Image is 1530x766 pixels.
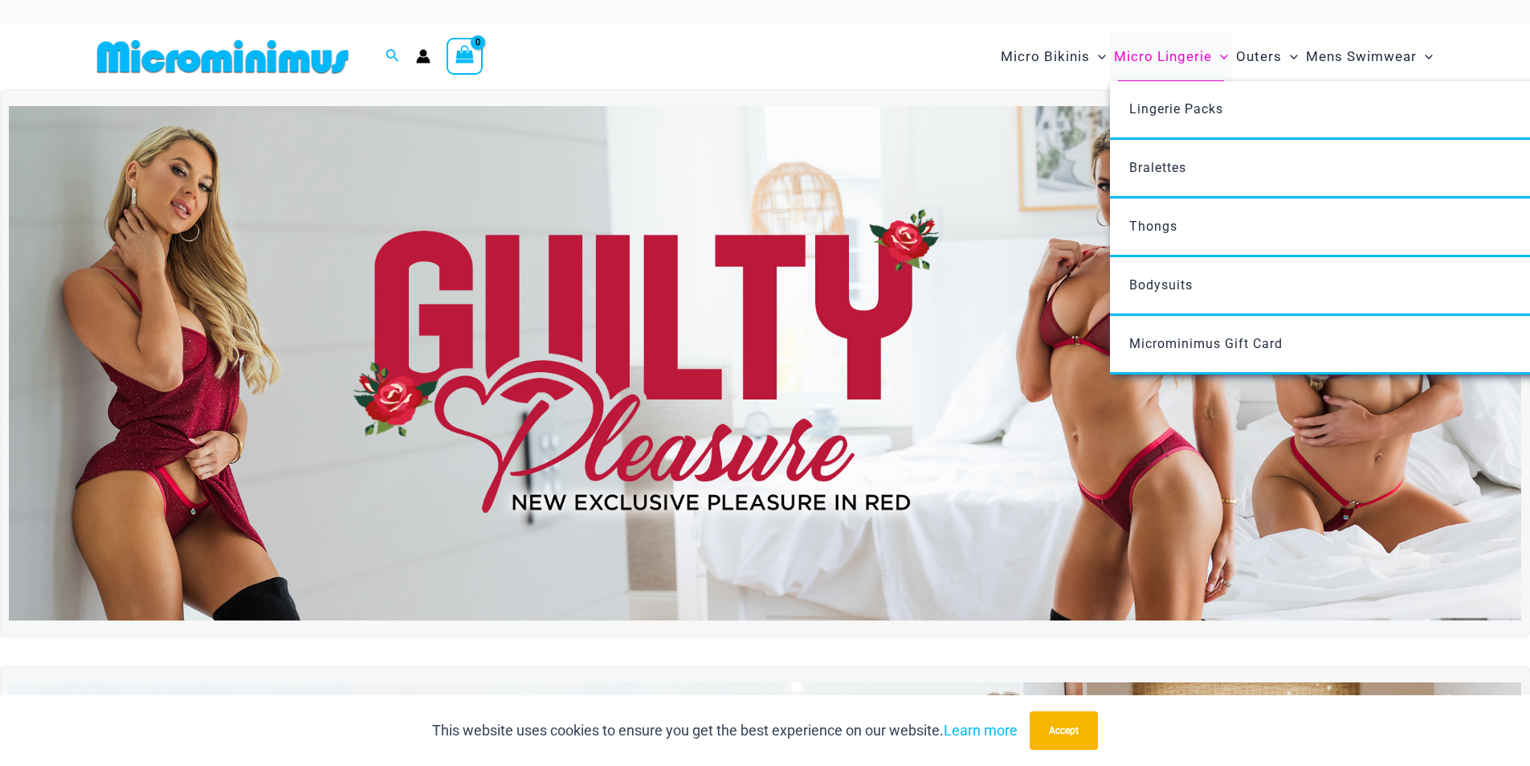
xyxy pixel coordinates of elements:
a: Micro LingerieMenu ToggleMenu Toggle [1110,32,1232,81]
a: Learn more [944,722,1018,739]
span: Outers [1236,36,1282,77]
a: Account icon link [416,49,430,63]
nav: Site Navigation [994,30,1440,84]
button: Accept [1030,711,1098,750]
img: MM SHOP LOGO FLAT [91,39,355,75]
a: Micro BikinisMenu ToggleMenu Toggle [997,32,1110,81]
span: Thongs [1129,219,1177,234]
p: This website uses cookies to ensure you get the best experience on our website. [432,719,1018,743]
span: Menu Toggle [1417,36,1433,77]
a: Search icon link [386,47,400,67]
span: Menu Toggle [1212,36,1228,77]
span: Mens Swimwear [1306,36,1417,77]
a: Mens SwimwearMenu ToggleMenu Toggle [1302,32,1437,81]
span: Bodysuits [1129,277,1193,293]
span: Micro Bikinis [1001,36,1090,77]
span: Menu Toggle [1282,36,1298,77]
a: View Shopping Cart, empty [447,38,483,75]
span: Menu Toggle [1090,36,1106,77]
span: Lingerie Packs [1129,101,1223,117]
img: Guilty Pleasures Red Lingerie [9,106,1521,621]
span: Microminimus Gift Card [1129,336,1283,351]
span: Bralettes [1129,160,1186,175]
a: OutersMenu ToggleMenu Toggle [1232,32,1302,81]
span: Micro Lingerie [1114,36,1212,77]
